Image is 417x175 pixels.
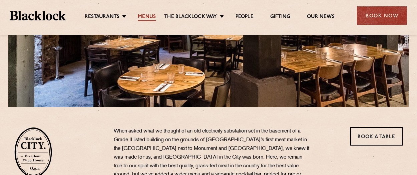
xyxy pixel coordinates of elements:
[10,11,66,20] img: BL_Textured_Logo-footer-cropped.svg
[85,14,119,21] a: Restaurants
[357,6,407,25] div: Book Now
[350,127,403,146] a: Book a Table
[138,14,156,21] a: Menus
[270,14,290,21] a: Gifting
[307,14,335,21] a: Our News
[236,14,254,21] a: People
[164,14,217,21] a: The Blacklock Way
